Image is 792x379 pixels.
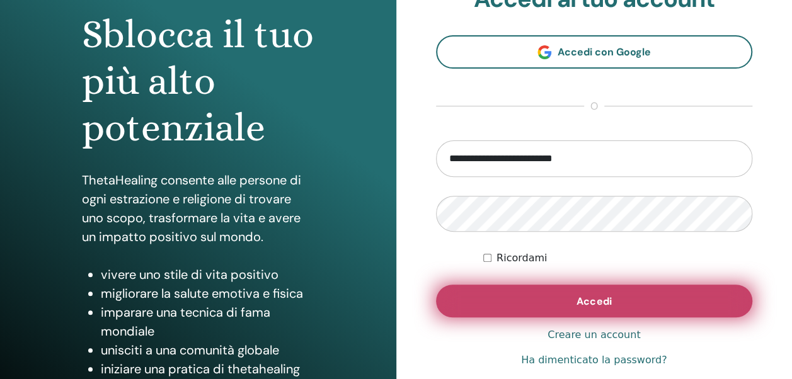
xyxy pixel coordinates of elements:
li: iniziare una pratica di thetahealing [101,359,314,378]
span: o [584,99,604,114]
span: Accedi con Google [558,45,651,59]
h1: Sblocca il tuo più alto potenziale [82,11,314,152]
li: imparare una tecnica di fama mondiale [101,303,314,341]
li: migliorare la salute emotiva e fisica [101,284,314,303]
a: Creare un account [548,327,640,342]
a: Ha dimenticato la password? [521,353,667,368]
li: unisciti a una comunità globale [101,341,314,359]
li: vivere uno stile di vita positivo [101,265,314,284]
label: Ricordami [496,251,547,266]
span: Accedi [577,295,611,308]
a: Accedi con Google [436,35,753,69]
p: ThetaHealing consente alle persone di ogni estrazione e religione di trovare uno scopo, trasforma... [82,171,314,246]
button: Accedi [436,285,753,317]
div: Keep me authenticated indefinitely or until I manually logout [483,251,752,266]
